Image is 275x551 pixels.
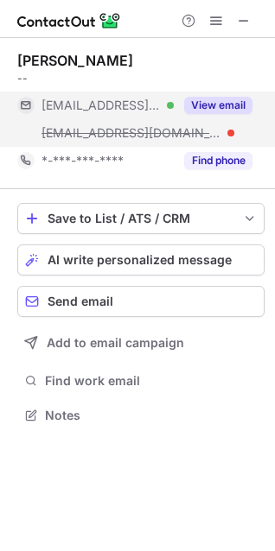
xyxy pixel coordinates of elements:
[17,10,121,31] img: ContactOut v5.3.10
[17,203,265,234] button: save-profile-one-click
[17,369,265,393] button: Find work email
[45,373,258,389] span: Find work email
[48,253,232,267] span: AI write personalized message
[184,97,253,114] button: Reveal Button
[47,336,184,350] span: Add to email campaign
[42,125,221,141] span: [EMAIL_ADDRESS][DOMAIN_NAME]
[17,403,265,427] button: Notes
[184,152,253,169] button: Reveal Button
[48,212,234,225] div: Save to List / ATS / CRM
[17,327,265,358] button: Add to email campaign
[17,286,265,317] button: Send email
[17,244,265,275] button: AI write personalized message
[45,408,258,423] span: Notes
[42,98,161,113] span: [EMAIL_ADDRESS][DOMAIN_NAME]
[17,71,265,86] div: --
[48,294,113,308] span: Send email
[17,52,133,69] div: [PERSON_NAME]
